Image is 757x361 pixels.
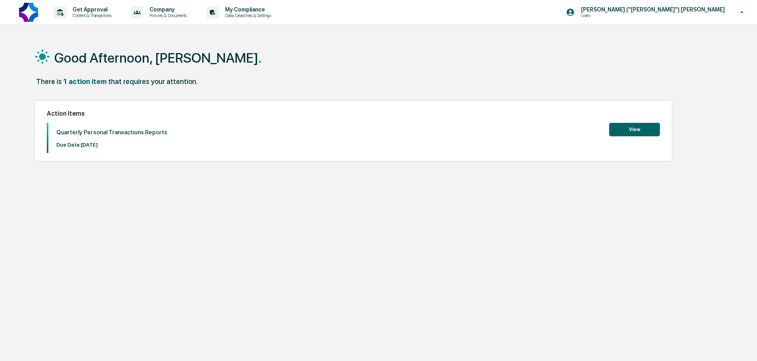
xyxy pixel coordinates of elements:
[63,77,107,86] div: 1 action item
[56,142,167,148] p: Due Date: [DATE]
[56,129,167,136] p: Quarterly Personal Transactions Reports
[609,125,660,133] a: View
[143,13,191,18] p: Policies & Documents
[19,3,38,22] img: logo
[575,13,652,18] p: Users
[143,6,191,13] p: Company
[575,6,729,13] p: [PERSON_NAME] ("[PERSON_NAME]") [PERSON_NAME]
[219,13,275,18] p: Data, Deadlines & Settings
[54,50,262,66] h1: Good Afternoon, [PERSON_NAME].
[66,6,115,13] p: Get Approval
[609,123,660,136] button: View
[219,6,275,13] p: My Compliance
[108,77,198,86] div: that requires your attention.
[66,13,115,18] p: Content & Transactions
[47,110,660,117] h2: Action Items
[36,77,62,86] div: There is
